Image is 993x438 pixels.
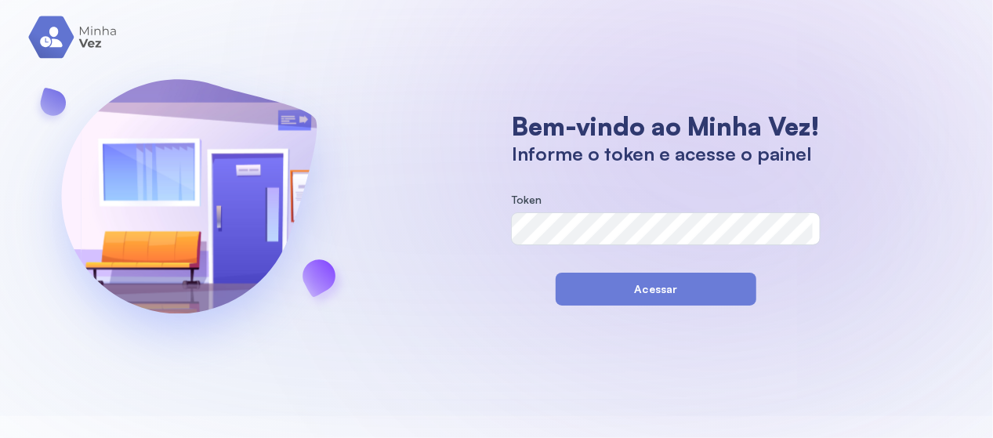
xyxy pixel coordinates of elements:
[512,142,820,165] h1: Informe o token e acesse o painel
[556,273,756,306] button: Acessar
[512,110,820,142] h1: Bem-vindo ao Minha Vez!
[20,38,358,378] img: banner-login.svg
[512,193,542,206] span: Token
[28,16,118,59] img: logo.svg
